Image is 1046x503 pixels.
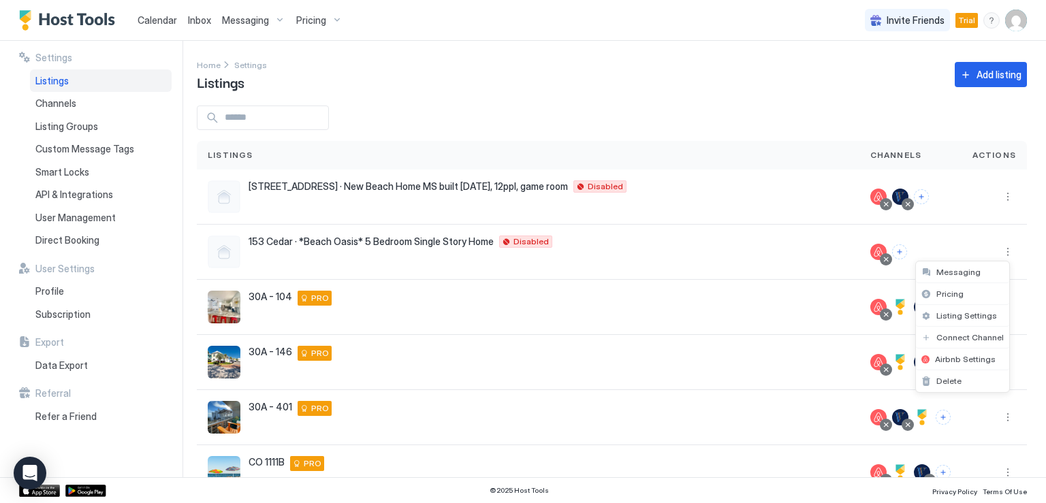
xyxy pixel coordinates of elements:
[935,354,996,364] span: Airbnb Settings
[936,289,964,299] span: Pricing
[14,457,46,489] div: Open Intercom Messenger
[936,376,962,386] span: Delete
[936,267,981,277] span: Messaging
[936,332,1004,342] span: Connect Channel
[936,310,997,321] span: Listing Settings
